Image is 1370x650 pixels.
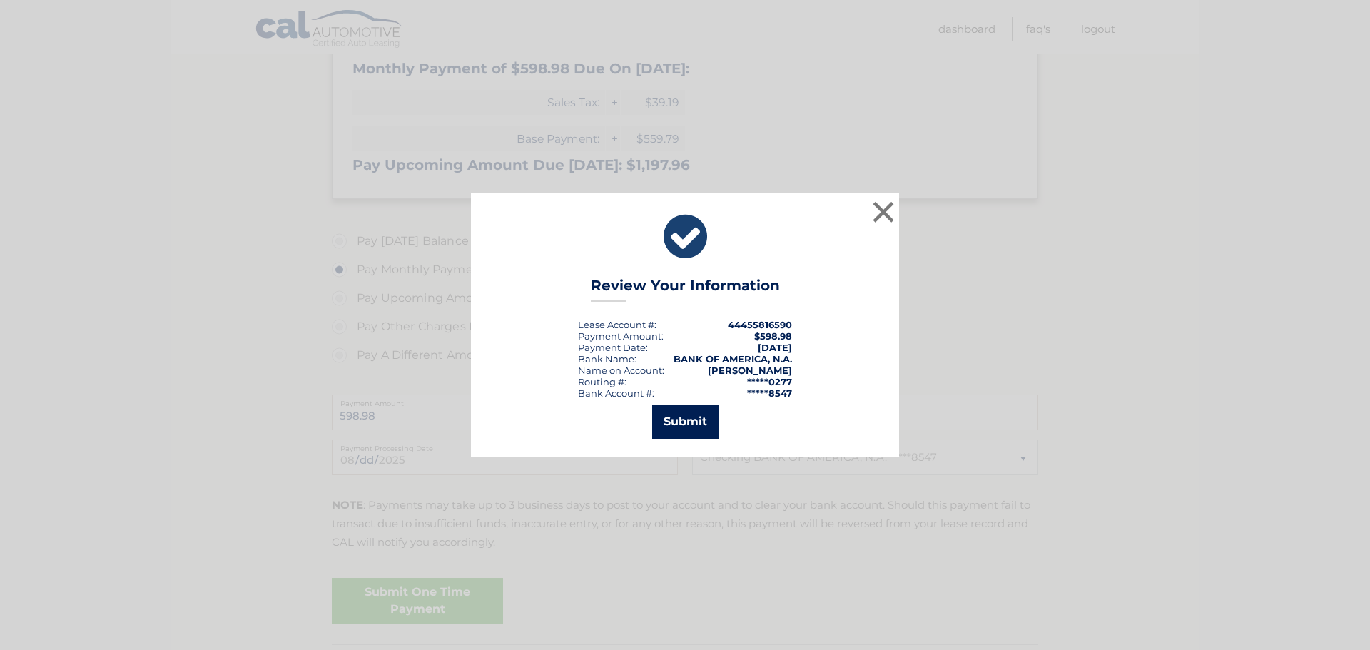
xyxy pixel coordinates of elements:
[578,330,664,342] div: Payment Amount:
[728,319,792,330] strong: 44455816590
[578,319,656,330] div: Lease Account #:
[652,405,719,439] button: Submit
[869,198,898,226] button: ×
[591,277,780,302] h3: Review Your Information
[578,365,664,376] div: Name on Account:
[578,342,646,353] span: Payment Date
[708,365,792,376] strong: [PERSON_NAME]
[578,376,626,387] div: Routing #:
[578,353,636,365] div: Bank Name:
[578,387,654,399] div: Bank Account #:
[754,330,792,342] span: $598.98
[578,342,648,353] div: :
[758,342,792,353] span: [DATE]
[674,353,792,365] strong: BANK OF AMERICA, N.A.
